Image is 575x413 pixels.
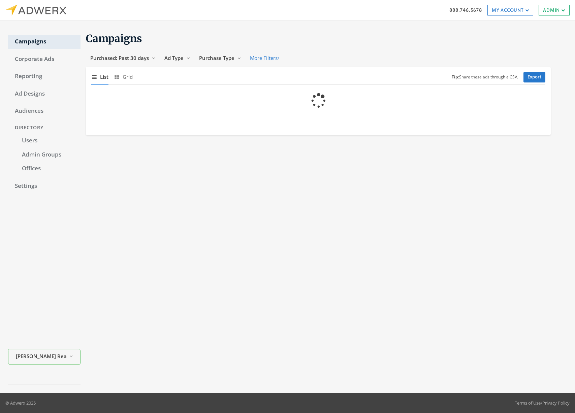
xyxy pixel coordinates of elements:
[8,69,81,83] a: Reporting
[199,55,234,61] span: Purchase Type
[15,148,81,162] a: Admin Groups
[523,72,545,82] a: Export
[515,400,541,406] a: Terms of Use
[160,52,195,64] button: Ad Type
[91,70,108,84] button: List
[5,400,36,406] p: © Adwerx 2025
[15,134,81,148] a: Users
[449,6,482,13] a: 888.746.5678
[8,104,81,118] a: Audiences
[539,5,570,15] a: Admin
[195,52,246,64] button: Purchase Type
[452,74,459,80] b: Tip:
[8,349,81,365] button: [PERSON_NAME] Realty
[8,87,81,101] a: Ad Designs
[16,352,66,360] span: [PERSON_NAME] Realty
[100,73,108,81] span: List
[8,179,81,193] a: Settings
[15,162,81,176] a: Offices
[86,52,160,64] button: Purchased: Past 30 days
[542,400,570,406] a: Privacy Policy
[8,122,81,134] div: Directory
[515,400,570,406] div: •
[164,55,184,61] span: Ad Type
[8,52,81,66] a: Corporate Ads
[86,32,142,45] span: Campaigns
[90,55,149,61] span: Purchased: Past 30 days
[123,73,133,81] span: Grid
[487,5,533,15] a: My Account
[114,70,133,84] button: Grid
[452,74,518,80] small: Share these ads through a CSV.
[246,52,284,64] button: More Filters
[5,4,66,16] img: Adwerx
[8,35,81,49] a: Campaigns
